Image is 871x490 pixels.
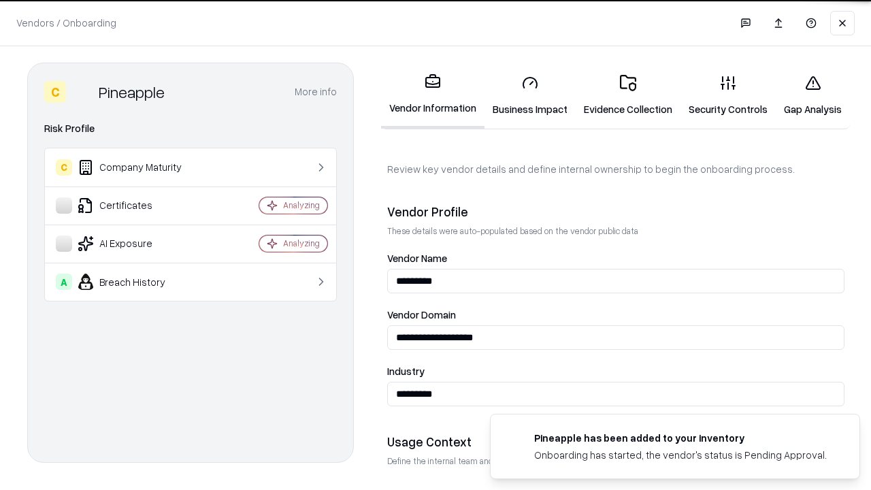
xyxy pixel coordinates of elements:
img: pineappleenergy.com [507,431,523,447]
div: Analyzing [283,199,320,211]
div: A [56,274,72,290]
div: C [44,81,66,103]
a: Gap Analysis [776,64,850,127]
p: Define the internal team and reason for using this vendor. This helps assess business relevance a... [387,455,844,467]
div: Usage Context [387,434,844,450]
a: Security Controls [680,64,776,127]
div: AI Exposure [56,235,218,252]
p: These details were auto-populated based on the vendor public data [387,225,844,237]
div: Onboarding has started, the vendor's status is Pending Approval. [534,448,827,462]
label: Vendor Domain [387,310,844,320]
div: Risk Profile [44,120,337,137]
div: Vendor Profile [387,203,844,220]
button: More info [295,80,337,104]
div: Breach History [56,274,218,290]
label: Vendor Name [387,253,844,263]
label: Industry [387,366,844,376]
div: Analyzing [283,238,320,249]
a: Evidence Collection [576,64,680,127]
div: Pineapple has been added to your inventory [534,431,827,445]
a: Business Impact [484,64,576,127]
p: Vendors / Onboarding [16,16,116,30]
div: C [56,159,72,176]
a: Vendor Information [381,63,484,129]
p: Review key vendor details and define internal ownership to begin the onboarding process. [387,162,844,176]
div: Certificates [56,197,218,214]
div: Company Maturity [56,159,218,176]
div: Pineapple [99,81,165,103]
img: Pineapple [71,81,93,103]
